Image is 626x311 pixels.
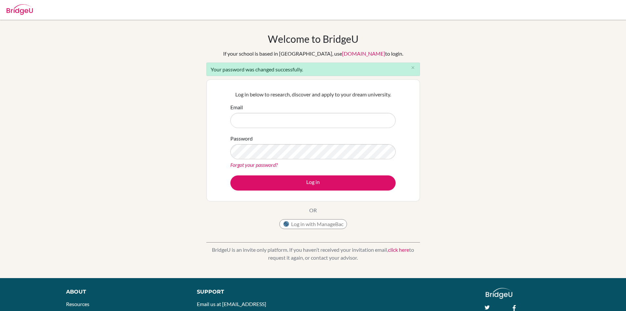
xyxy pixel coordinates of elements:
[206,246,420,262] p: BridgeU is an invite only platform. If you haven’t received your invitation email, to request it ...
[66,301,89,307] a: Resources
[223,50,403,58] div: If your school is based in [GEOGRAPHIC_DATA], use to login.
[230,103,243,111] label: Email
[206,63,420,76] div: Your password was changed successfully.
[279,219,347,229] button: Log in with ManageBac
[342,50,385,57] a: [DOMAIN_NAME]
[309,206,317,214] p: OR
[230,91,396,98] p: Log in below to research, discover and apply to your dream university.
[406,63,420,73] button: Close
[7,4,33,15] img: Bridge-U
[268,33,359,45] h1: Welcome to BridgeU
[230,175,396,191] button: Log in
[486,288,512,299] img: logo_white@2x-f4f0deed5e89b7ecb1c2cc34c3e3d731f90f0f143d5ea2071677605dd97b5244.png
[66,288,182,296] div: About
[388,246,409,253] a: click here
[230,135,253,143] label: Password
[230,162,278,168] a: Forgot your password?
[197,288,305,296] div: Support
[410,65,415,70] i: close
